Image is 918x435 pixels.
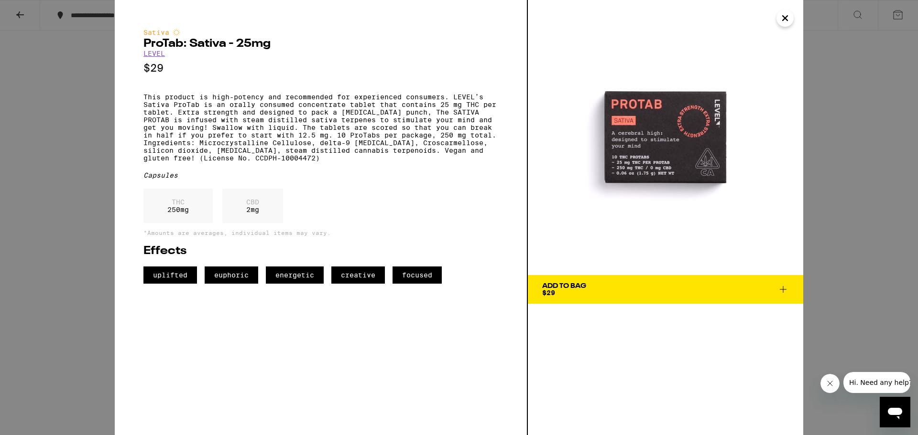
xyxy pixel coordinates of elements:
div: 250 mg [143,189,213,223]
iframe: Close message [820,374,840,393]
span: focused [393,266,442,284]
span: euphoric [205,266,258,284]
div: Add To Bag [542,283,586,289]
div: Sativa [143,29,498,36]
p: CBD [246,198,259,206]
span: energetic [266,266,324,284]
iframe: Button to launch messaging window [880,397,910,427]
a: LEVEL [143,50,165,57]
span: Hi. Need any help? [6,7,69,14]
div: 2 mg [222,189,283,223]
iframe: Message from company [843,372,910,393]
span: creative [331,266,385,284]
div: Capsules [143,171,498,179]
p: *Amounts are averages, individual items may vary. [143,230,498,236]
span: $29 [542,289,555,297]
img: sativaColor.svg [173,29,180,36]
h2: Effects [143,245,498,257]
span: uplifted [143,266,197,284]
button: Add To Bag$29 [528,275,803,304]
button: Close [776,10,794,27]
p: THC [167,198,189,206]
h2: ProTab: Sativa - 25mg [143,38,498,50]
p: $29 [143,62,498,74]
p: This product is high-potency and recommended for experienced consumers. LEVEL’s Sativa ProTab is ... [143,93,498,162]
